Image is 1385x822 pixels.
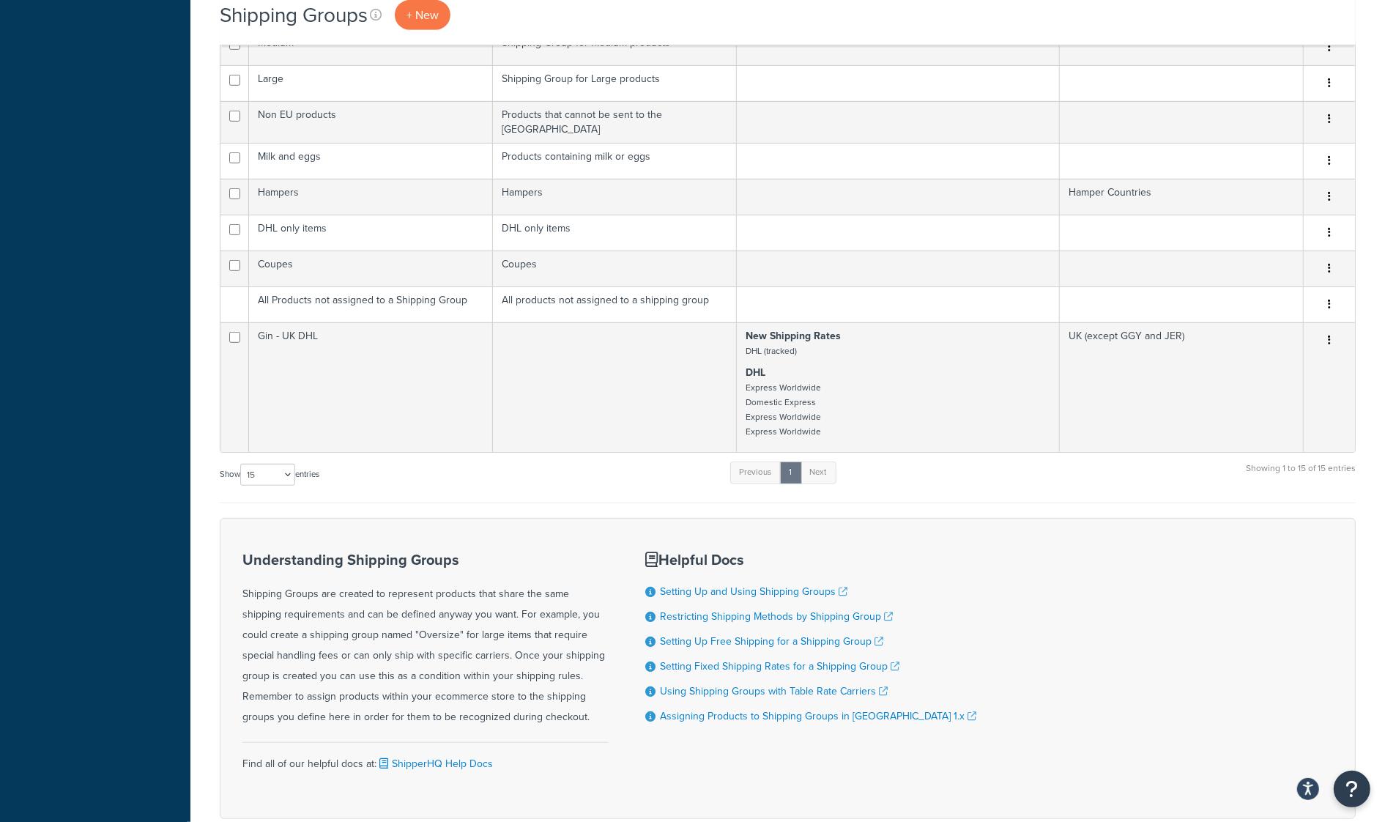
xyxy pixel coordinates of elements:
[249,29,493,65] td: Medium
[249,322,493,452] td: Gin - UK DHL
[249,215,493,251] td: DHL only items
[746,365,765,380] strong: DHL
[242,552,609,727] div: Shipping Groups are created to represent products that share the same shipping requirements and c...
[249,101,493,143] td: Non EU products
[1060,179,1304,215] td: Hamper Countries
[220,464,319,486] label: Show entries
[493,215,737,251] td: DHL only items
[746,328,841,344] strong: New Shipping Rates
[242,552,609,568] h3: Understanding Shipping Groups
[660,584,847,599] a: Setting Up and Using Shipping Groups
[240,464,295,486] select: Showentries
[660,609,893,624] a: Restricting Shipping Methods by Shipping Group
[1246,460,1356,492] div: Showing 1 to 15 of 15 entries
[746,381,821,438] small: Express Worldwide Domestic Express Express Worldwide Express Worldwide
[780,462,802,484] a: 1
[493,179,737,215] td: Hampers
[249,251,493,286] td: Coupes
[249,65,493,101] td: Large
[1060,322,1304,452] td: UK (except GGY and JER)
[493,251,737,286] td: Coupes
[249,143,493,179] td: Milk and eggs
[242,742,609,774] div: Find all of our helpful docs at:
[493,286,737,322] td: All products not assigned to a shipping group
[645,552,976,568] h3: Helpful Docs
[660,684,888,699] a: Using Shipping Groups with Table Rate Carriers
[493,101,737,143] td: Products that cannot be sent to the [GEOGRAPHIC_DATA]
[1334,771,1370,807] button: Open Resource Center
[220,1,368,29] h1: Shipping Groups
[801,462,836,484] a: Next
[493,143,737,179] td: Products containing milk or eggs
[376,756,493,771] a: ShipperHQ Help Docs
[249,179,493,215] td: Hampers
[493,65,737,101] td: Shipping Group for Large products
[660,708,976,724] a: Assigning Products to Shipping Groups in [GEOGRAPHIC_DATA] 1.x
[730,462,781,484] a: Previous
[493,29,737,65] td: Shipping Group for Medium products
[660,659,899,674] a: Setting Fixed Shipping Rates for a Shipping Group
[660,634,883,649] a: Setting Up Free Shipping for a Shipping Group
[406,7,439,23] span: + New
[249,286,493,322] td: All Products not assigned to a Shipping Group
[746,344,797,358] small: DHL (tracked)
